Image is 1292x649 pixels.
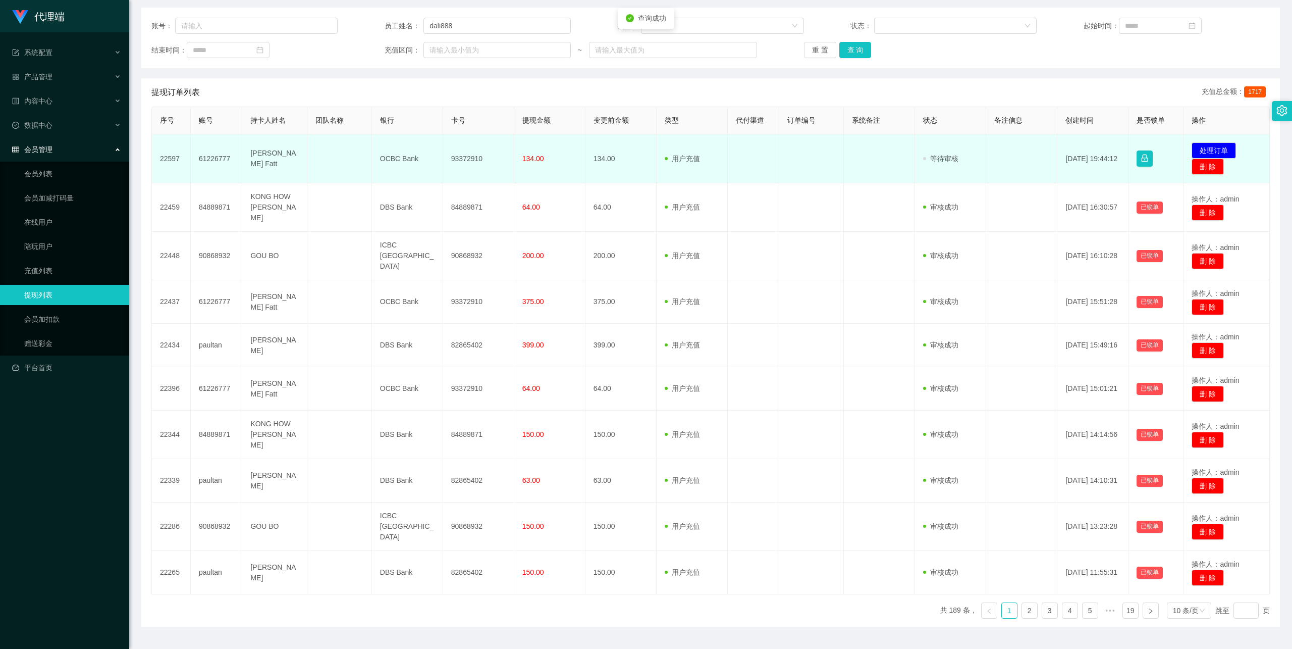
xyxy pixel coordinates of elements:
[665,430,700,438] span: 用户充值
[585,411,657,459] td: 150.00
[981,603,997,619] li: 上一页
[1192,142,1236,159] button: 处理订单
[585,324,657,367] td: 399.00
[986,608,992,614] i: 图标: left
[443,367,514,411] td: 93372910
[1084,21,1119,31] span: 起始时间：
[626,14,634,22] i: icon: check-circle
[585,367,657,411] td: 64.00
[451,116,465,124] span: 卡号
[242,551,307,594] td: [PERSON_NAME]
[12,146,19,153] i: 图标: table
[372,367,443,411] td: OCBC Bank
[1199,608,1205,615] i: 图标: down
[242,232,307,280] td: GOU BO
[191,411,243,459] td: 84889871
[522,522,544,530] span: 150.00
[152,232,191,280] td: 22448
[242,411,307,459] td: KONG HOW [PERSON_NAME]
[151,21,175,31] span: 账号：
[242,280,307,324] td: [PERSON_NAME] Fatt
[191,324,243,367] td: paultan
[372,324,443,367] td: DBS Bank
[585,183,657,232] td: 64.00
[1057,459,1128,503] td: [DATE] 14:10:31
[242,503,307,551] td: GOU BO
[589,42,757,58] input: 请输入最大值为
[522,384,540,392] span: 64.00
[585,232,657,280] td: 200.00
[1137,202,1163,214] button: 已锁单
[1192,342,1224,359] button: 删 除
[1062,603,1078,618] a: 4
[923,341,958,349] span: 审核成功
[1137,339,1163,352] button: 已锁单
[1083,603,1098,618] a: 5
[443,459,514,503] td: 82865402
[24,285,121,305] a: 提现列表
[423,18,571,34] input: 请输入
[1137,429,1163,441] button: 已锁单
[1192,253,1224,269] button: 删 除
[1001,603,1017,619] li: 1
[923,116,937,124] span: 状态
[1057,324,1128,367] td: [DATE] 15:49:16
[24,333,121,354] a: 赠送彩金
[372,183,443,232] td: DBS Bank
[1021,603,1038,619] li: 2
[665,297,700,306] span: 用户充值
[385,45,424,56] span: 充值区间：
[522,476,540,484] span: 63.00
[12,145,52,154] span: 会员管理
[1192,478,1224,494] button: 删 除
[1192,116,1206,124] span: 操作
[199,116,213,124] span: 账号
[1137,567,1163,579] button: 已锁单
[1122,603,1139,619] li: 19
[250,116,286,124] span: 持卡人姓名
[242,367,307,411] td: [PERSON_NAME] Fatt
[1137,151,1153,167] button: 图标: lock
[1123,603,1138,618] a: 19
[1192,570,1224,586] button: 删 除
[792,23,798,30] i: 图标: down
[1002,603,1017,618] a: 1
[522,203,540,211] span: 64.00
[522,430,544,438] span: 150.00
[1276,105,1287,116] i: 图标: setting
[152,183,191,232] td: 22459
[585,280,657,324] td: 375.00
[665,203,700,211] span: 用户充值
[1065,116,1094,124] span: 创建时间
[152,459,191,503] td: 22339
[1057,367,1128,411] td: [DATE] 15:01:21
[372,280,443,324] td: OCBC Bank
[850,21,874,31] span: 状态：
[12,10,28,24] img: logo.9652507e.png
[1192,243,1239,252] span: 操作人：admin
[151,86,200,98] span: 提现订单列表
[1082,603,1098,619] li: 5
[24,188,121,208] a: 会员加减打码量
[443,232,514,280] td: 90868932
[1143,603,1159,619] li: 下一页
[923,297,958,306] span: 审核成功
[372,459,443,503] td: DBS Bank
[443,551,514,594] td: 82865402
[152,551,191,594] td: 22265
[1057,503,1128,551] td: [DATE] 13:23:28
[522,116,551,124] span: 提现金额
[994,116,1022,124] span: 备注信息
[665,568,700,576] span: 用户充值
[522,341,544,349] span: 399.00
[1192,289,1239,297] span: 操作人：admin
[1192,195,1239,203] span: 操作人：admin
[152,134,191,183] td: 22597
[191,503,243,551] td: 90868932
[152,324,191,367] td: 22434
[443,134,514,183] td: 93372910
[522,252,544,260] span: 200.00
[1057,280,1128,324] td: [DATE] 15:51:28
[1137,250,1163,262] button: 已锁单
[1042,603,1058,619] li: 3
